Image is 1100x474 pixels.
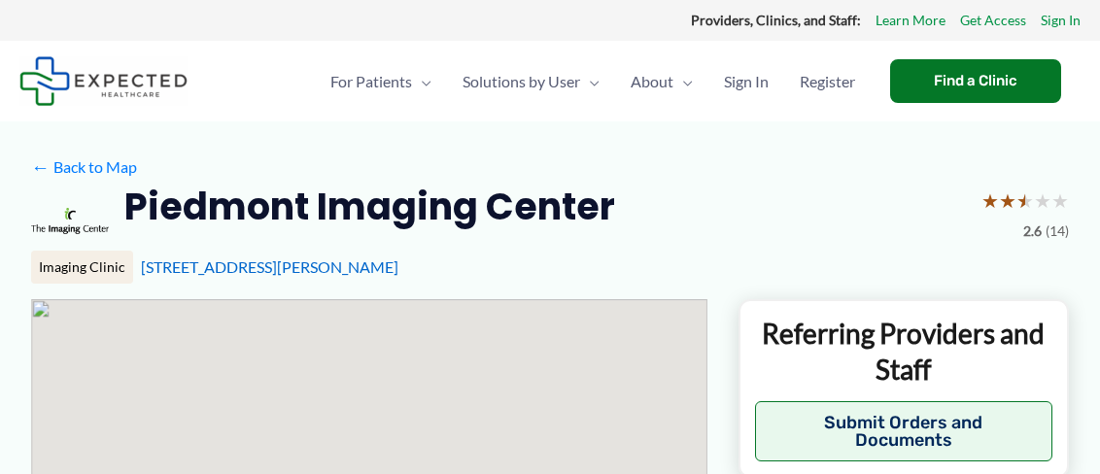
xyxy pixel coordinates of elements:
[124,183,615,230] h2: Piedmont Imaging Center
[960,8,1026,33] a: Get Access
[1034,183,1051,219] span: ★
[580,48,600,116] span: Menu Toggle
[708,48,784,116] a: Sign In
[981,183,999,219] span: ★
[784,48,871,116] a: Register
[1016,183,1034,219] span: ★
[673,48,693,116] span: Menu Toggle
[447,48,615,116] a: Solutions by UserMenu Toggle
[800,48,855,116] span: Register
[31,152,137,182] a: ←Back to Map
[755,401,1052,461] button: Submit Orders and Documents
[691,12,861,28] strong: Providers, Clinics, and Staff:
[615,48,708,116] a: AboutMenu Toggle
[1046,219,1069,244] span: (14)
[890,59,1061,103] a: Find a Clinic
[463,48,580,116] span: Solutions by User
[876,8,945,33] a: Learn More
[330,48,412,116] span: For Patients
[412,48,431,116] span: Menu Toggle
[631,48,673,116] span: About
[315,48,447,116] a: For PatientsMenu Toggle
[1041,8,1081,33] a: Sign In
[141,257,398,276] a: [STREET_ADDRESS][PERSON_NAME]
[724,48,769,116] span: Sign In
[1051,183,1069,219] span: ★
[999,183,1016,219] span: ★
[755,316,1052,387] p: Referring Providers and Staff
[1023,219,1042,244] span: 2.6
[315,48,871,116] nav: Primary Site Navigation
[31,251,133,284] div: Imaging Clinic
[19,56,188,106] img: Expected Healthcare Logo - side, dark font, small
[31,157,50,176] span: ←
